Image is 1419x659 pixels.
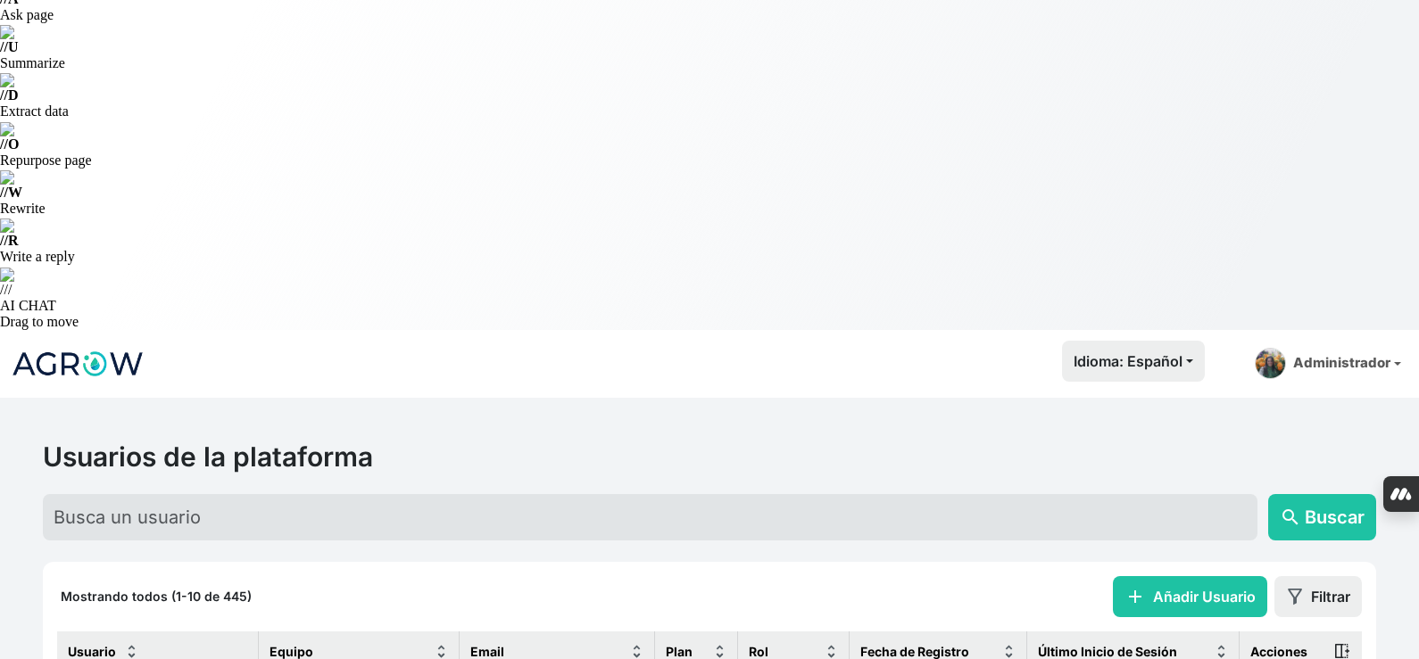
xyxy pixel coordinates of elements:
button: Idioma: Español [1062,341,1205,382]
img: sort [1002,645,1016,658]
img: sort [125,645,138,658]
img: sort [435,645,448,658]
img: sort [825,645,838,658]
h2: Usuarios de la plataforma [43,441,1376,473]
img: sort [1215,645,1228,658]
p: Mostrando todos (1-10 de 445) [61,588,252,605]
button: addAñadir Usuario [1113,576,1267,617]
button: Filtrar [1274,576,1362,617]
img: Logo [11,342,145,386]
span: add [1124,586,1146,607]
a: Administrador [1248,341,1408,386]
span: search [1280,507,1301,528]
img: filter [1286,588,1304,605]
img: sort [713,645,726,658]
img: admin-picture [1255,348,1286,379]
button: searchBuscar [1268,494,1376,540]
span: Buscar [1305,504,1365,531]
input: Busca un usuario [43,494,1257,540]
img: sort [630,645,643,658]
